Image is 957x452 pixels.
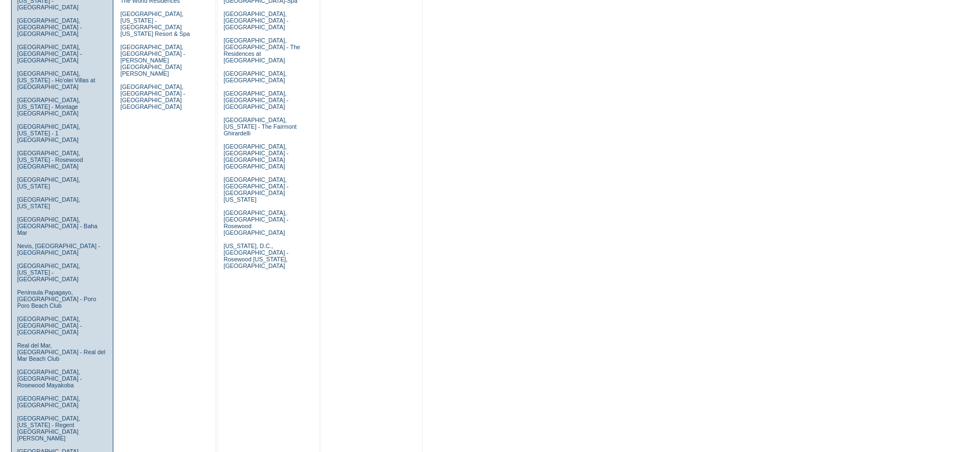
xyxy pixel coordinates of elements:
a: [GEOGRAPHIC_DATA], [GEOGRAPHIC_DATA] - Rosewood [GEOGRAPHIC_DATA] [223,209,288,236]
a: [GEOGRAPHIC_DATA], [GEOGRAPHIC_DATA] - [GEOGRAPHIC_DATA] [223,90,288,110]
a: [GEOGRAPHIC_DATA], [GEOGRAPHIC_DATA] - Rosewood Mayakoba [17,369,82,388]
a: [GEOGRAPHIC_DATA], [US_STATE] - 1 [GEOGRAPHIC_DATA] [17,123,80,143]
a: [GEOGRAPHIC_DATA], [GEOGRAPHIC_DATA] [17,395,80,408]
a: [GEOGRAPHIC_DATA], [US_STATE] [17,196,80,209]
a: Peninsula Papagayo, [GEOGRAPHIC_DATA] - Poro Poro Beach Club [17,289,96,309]
a: [GEOGRAPHIC_DATA], [US_STATE] - Montage [GEOGRAPHIC_DATA] [17,97,80,117]
a: [GEOGRAPHIC_DATA], [GEOGRAPHIC_DATA] - [GEOGRAPHIC_DATA] [17,316,82,335]
a: [GEOGRAPHIC_DATA], [GEOGRAPHIC_DATA] - Baha Mar [17,216,97,236]
a: [GEOGRAPHIC_DATA], [GEOGRAPHIC_DATA] - [GEOGRAPHIC_DATA] [GEOGRAPHIC_DATA] [223,143,288,170]
a: [US_STATE], D.C., [GEOGRAPHIC_DATA] - Rosewood [US_STATE], [GEOGRAPHIC_DATA] [223,243,288,269]
a: Real del Mar, [GEOGRAPHIC_DATA] - Real del Mar Beach Club [17,342,106,362]
a: [GEOGRAPHIC_DATA], [US_STATE] - [GEOGRAPHIC_DATA] [US_STATE] Resort & Spa [121,10,190,37]
a: [GEOGRAPHIC_DATA], [US_STATE] - Regent [GEOGRAPHIC_DATA][PERSON_NAME] [17,415,80,442]
a: [GEOGRAPHIC_DATA], [US_STATE] - Rosewood [GEOGRAPHIC_DATA] [17,150,83,170]
a: [GEOGRAPHIC_DATA], [GEOGRAPHIC_DATA] - [GEOGRAPHIC_DATA] [US_STATE] [223,176,288,203]
a: [GEOGRAPHIC_DATA], [GEOGRAPHIC_DATA] - [GEOGRAPHIC_DATA] [223,10,288,30]
a: [GEOGRAPHIC_DATA], [US_STATE] [17,176,80,190]
a: [GEOGRAPHIC_DATA], [GEOGRAPHIC_DATA] - [GEOGRAPHIC_DATA] [17,44,82,64]
a: [GEOGRAPHIC_DATA], [GEOGRAPHIC_DATA] [223,70,286,83]
a: [GEOGRAPHIC_DATA], [GEOGRAPHIC_DATA] - [GEOGRAPHIC_DATA] [17,17,82,37]
a: [GEOGRAPHIC_DATA], [GEOGRAPHIC_DATA] - [GEOGRAPHIC_DATA] [GEOGRAPHIC_DATA] [121,83,185,110]
a: [GEOGRAPHIC_DATA], [GEOGRAPHIC_DATA] - [PERSON_NAME][GEOGRAPHIC_DATA][PERSON_NAME] [121,44,185,77]
a: [GEOGRAPHIC_DATA], [US_STATE] - [GEOGRAPHIC_DATA] [17,262,80,282]
a: Nevis, [GEOGRAPHIC_DATA] - [GEOGRAPHIC_DATA] [17,243,100,256]
a: [GEOGRAPHIC_DATA], [GEOGRAPHIC_DATA] - The Residences at [GEOGRAPHIC_DATA] [223,37,300,64]
a: [GEOGRAPHIC_DATA], [US_STATE] - Ho'olei Villas at [GEOGRAPHIC_DATA] [17,70,95,90]
a: [GEOGRAPHIC_DATA], [US_STATE] - The Fairmont Ghirardelli [223,117,296,136]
